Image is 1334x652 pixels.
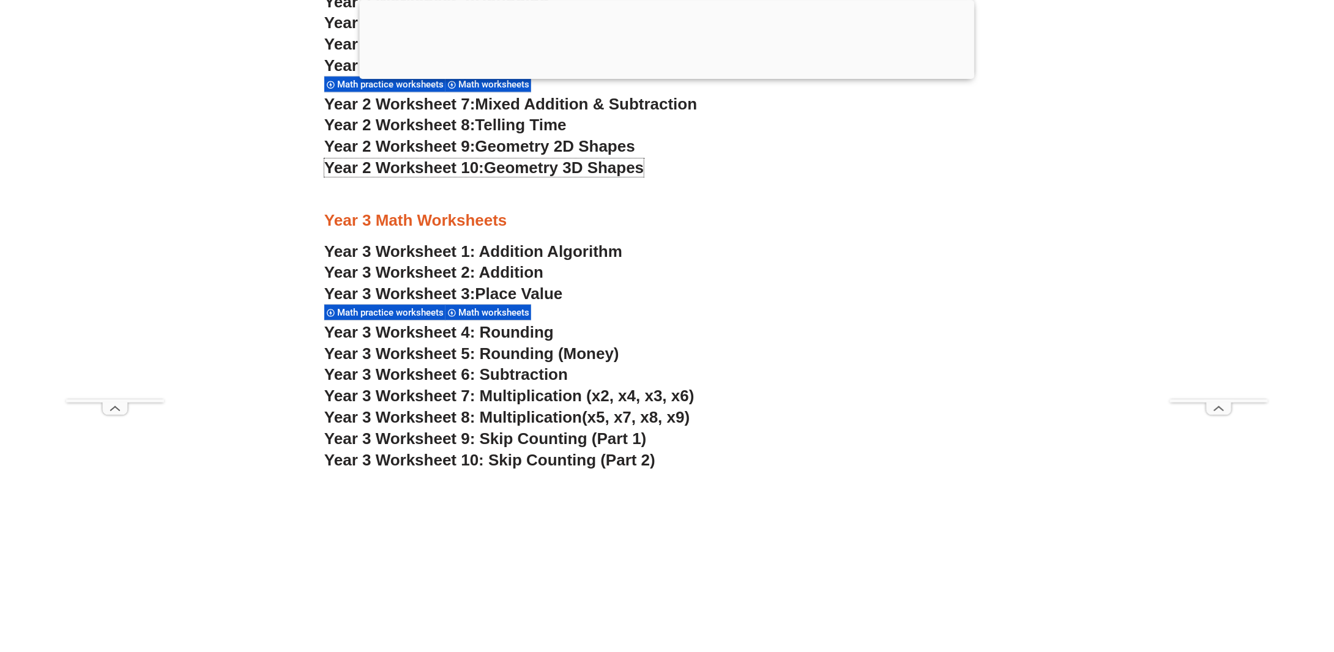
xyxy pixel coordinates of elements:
[324,116,567,134] a: Year 2 Worksheet 8:Telling Time
[475,137,635,155] span: Geometry 2D Shapes
[1170,32,1268,399] iframe: Advertisement
[324,344,619,363] a: Year 3 Worksheet 5: Rounding (Money)
[475,95,698,113] span: Mixed Addition & Subtraction
[458,79,533,90] span: Math worksheets
[324,408,582,426] span: Year 3 Worksheet 8: Multiplication
[324,137,635,155] a: Year 2 Worksheet 9:Geometry 2D Shapes
[484,158,644,177] span: Geometry 3D Shapes
[324,13,475,32] span: Year 2 Worksheet 4:
[324,408,690,426] a: Year 3 Worksheet 8: Multiplication(x5, x7, x8, x9)
[458,307,533,318] span: Math worksheets
[324,284,475,303] span: Year 3 Worksheet 3:
[324,116,475,134] span: Year 2 Worksheet 8:
[324,365,568,383] a: Year 3 Worksheet 6: Subtraction
[324,76,445,92] div: Math practice worksheets
[324,35,475,53] span: Year 2 Worksheet 5:
[324,284,563,303] a: Year 3 Worksheet 3:Place Value
[324,95,697,113] a: Year 2 Worksheet 7:Mixed Addition & Subtraction
[66,32,164,399] iframe: Advertisement
[324,451,655,469] a: Year 3 Worksheet 10: Skip Counting (Part 2)
[324,263,543,281] a: Year 3 Worksheet 2: Addition
[445,76,531,92] div: Math worksheets
[324,137,475,155] span: Year 2 Worksheet 9:
[324,95,475,113] span: Year 2 Worksheet 7:
[337,307,447,318] span: Math practice worksheets
[324,429,647,448] a: Year 3 Worksheet 9: Skip Counting (Part 1)
[324,387,695,405] a: Year 3 Worksheet 7: Multiplication (x2, x4, x3, x6)
[324,158,484,177] span: Year 2 Worksheet 10:
[475,116,567,134] span: Telling Time
[324,56,564,75] a: Year 2 Worksheet 6:Subtraction
[324,210,1010,231] h3: Year 3 Math Worksheets
[337,79,447,90] span: Math practice worksheets
[324,242,622,261] a: Year 3 Worksheet 1: Addition Algorithm
[475,284,563,303] span: Place Value
[324,13,600,32] a: Year 2 Worksheet 4:Counting Money
[324,35,540,53] a: Year 2 Worksheet 5:Addition
[582,408,690,426] span: (x5, x7, x8, x9)
[445,304,531,320] div: Math worksheets
[324,304,445,320] div: Math practice worksheets
[324,158,644,177] a: Year 2 Worksheet 10:Geometry 3D Shapes
[1130,514,1334,652] iframe: Chat Widget
[324,323,554,341] a: Year 3 Worksheet 4: Rounding
[324,56,475,75] span: Year 2 Worksheet 6:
